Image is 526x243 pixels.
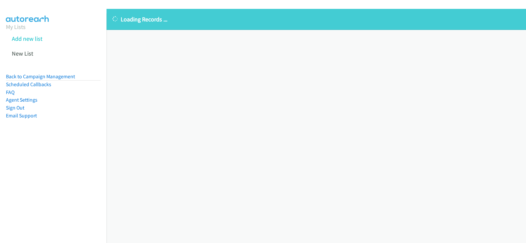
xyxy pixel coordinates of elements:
a: FAQ [6,89,14,95]
a: My Lists [6,23,26,31]
a: Agent Settings [6,97,37,103]
a: Back to Campaign Management [6,73,75,80]
a: Scheduled Callbacks [6,81,51,87]
a: Add new list [12,35,42,42]
p: Loading Records ... [112,15,520,24]
a: New List [12,50,33,57]
a: Sign Out [6,105,24,111]
a: Email Support [6,112,37,119]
